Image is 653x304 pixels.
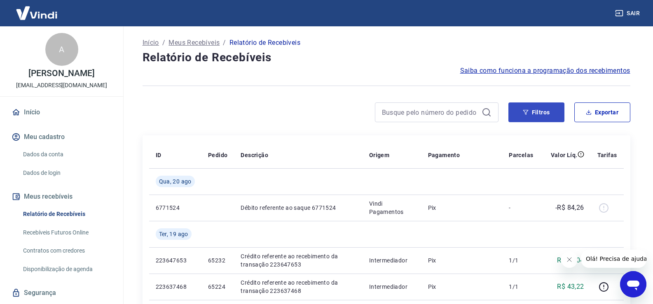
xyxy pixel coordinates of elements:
[561,251,578,268] iframe: Fechar mensagem
[369,200,415,216] p: Vindi Pagamentos
[382,106,478,118] input: Busque pelo número do pedido
[159,177,192,186] span: Qua, 20 ago
[143,38,159,48] a: Início
[169,38,220,48] a: Meus Recebíveis
[10,0,63,26] img: Vindi
[28,69,94,78] p: [PERSON_NAME]
[208,283,227,291] p: 65224
[557,255,584,265] p: R$ 41,04
[143,49,630,66] h4: Relatório de Recebíveis
[509,283,533,291] p: 1/1
[241,151,268,159] p: Descrição
[551,151,578,159] p: Valor Líq.
[10,128,113,146] button: Meu cadastro
[156,283,195,291] p: 223637468
[508,102,564,122] button: Filtros
[162,38,165,48] p: /
[156,256,195,265] p: 223647653
[10,188,113,206] button: Meus recebíveis
[20,224,113,241] a: Recebíveis Futuros Online
[509,204,533,212] p: -
[241,252,356,269] p: Crédito referente ao recebimento da transação 223647653
[223,38,226,48] p: /
[428,204,496,212] p: Pix
[581,250,646,268] iframe: Mensagem da empresa
[10,284,113,302] a: Segurança
[20,261,113,278] a: Disponibilização de agenda
[574,102,630,122] button: Exportar
[620,271,646,297] iframe: Botão para abrir a janela de mensagens
[241,204,356,212] p: Débito referente ao saque 6771524
[20,146,113,163] a: Dados da conta
[159,230,188,238] span: Ter, 19 ago
[428,256,496,265] p: Pix
[5,6,69,12] span: Olá! Precisa de ajuda?
[156,151,161,159] p: ID
[460,66,630,76] a: Saiba como funciona a programação dos recebimentos
[208,151,227,159] p: Pedido
[10,103,113,121] a: Início
[509,151,533,159] p: Parcelas
[16,81,107,90] p: [EMAIL_ADDRESS][DOMAIN_NAME]
[613,6,643,21] button: Sair
[208,256,227,265] p: 65232
[428,283,496,291] p: Pix
[428,151,460,159] p: Pagamento
[509,256,533,265] p: 1/1
[369,151,389,159] p: Origem
[229,38,300,48] p: Relatório de Recebíveis
[20,206,113,223] a: Relatório de Recebíveis
[156,204,195,212] p: 6771524
[597,151,617,159] p: Tarifas
[555,203,584,213] p: -R$ 84,26
[369,283,415,291] p: Intermediador
[20,165,113,181] a: Dados de login
[369,256,415,265] p: Intermediador
[557,282,584,292] p: R$ 43,22
[20,242,113,259] a: Contratos com credores
[45,33,78,66] div: A
[241,278,356,295] p: Crédito referente ao recebimento da transação 223637468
